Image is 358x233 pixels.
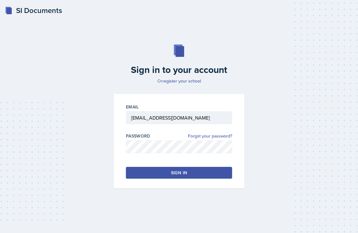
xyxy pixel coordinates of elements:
h2: Sign in to your account [110,64,248,75]
a: Forgot your password? [188,133,232,139]
input: Email [126,111,232,124]
label: Email [126,104,139,110]
div: Sign in [171,170,187,176]
label: Password [126,133,150,139]
button: Sign in [126,167,232,179]
a: SI Documents [5,5,62,16]
a: register your school [162,78,201,84]
p: Or [110,78,248,84]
